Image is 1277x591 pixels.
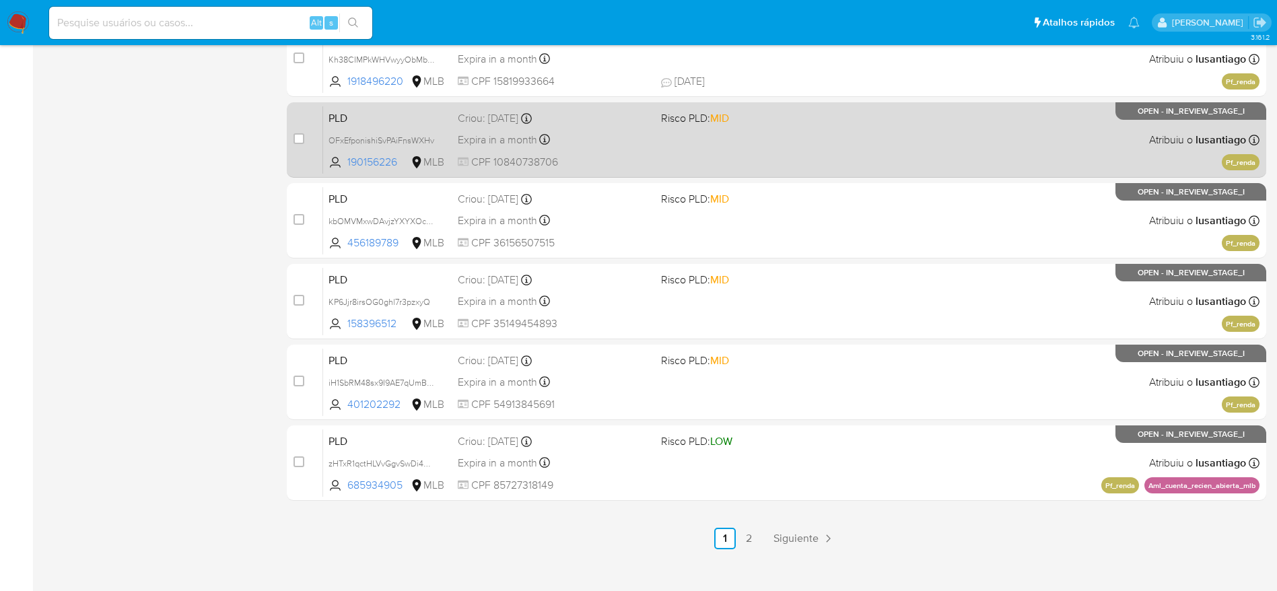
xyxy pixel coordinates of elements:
input: Pesquise usuários ou casos... [49,14,372,32]
button: search-icon [339,13,367,32]
a: Notificações [1128,17,1140,28]
span: s [329,16,333,29]
p: lucas.santiago@mercadolivre.com [1172,16,1248,29]
span: Atalhos rápidos [1043,15,1115,30]
span: 3.161.2 [1251,32,1270,42]
a: Sair [1253,15,1267,30]
span: Alt [311,16,322,29]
